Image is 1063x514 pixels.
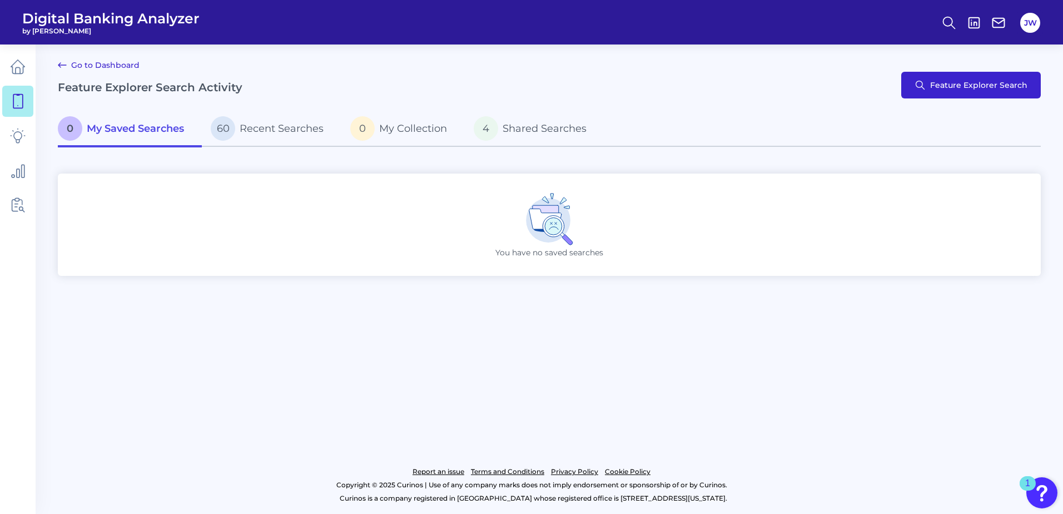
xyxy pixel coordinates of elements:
span: Feature Explorer Search [930,81,1027,90]
div: You have no saved searches [58,174,1041,276]
p: Curinos is a company registered in [GEOGRAPHIC_DATA] whose registered office is [STREET_ADDRESS][... [58,492,1009,505]
a: Privacy Policy [551,465,598,478]
p: Copyright © 2025 Curinos | Use of any company marks does not imply endorsement or sponsorship of ... [54,478,1009,492]
span: Recent Searches [240,122,324,135]
span: 0 [350,116,375,141]
button: JW [1020,13,1040,33]
a: Terms and Conditions [471,465,544,478]
a: Go to Dashboard [58,58,140,72]
span: 60 [211,116,235,141]
span: Shared Searches [503,122,587,135]
span: 0 [58,116,82,141]
a: Cookie Policy [605,465,650,478]
span: My Saved Searches [87,122,184,135]
span: My Collection [379,122,447,135]
button: Open Resource Center, 1 new notification [1026,477,1057,508]
a: 0My Collection [341,112,465,147]
span: by [PERSON_NAME] [22,27,200,35]
a: 0My Saved Searches [58,112,202,147]
button: Feature Explorer Search [901,72,1041,98]
span: 4 [474,116,498,141]
a: 4Shared Searches [465,112,604,147]
a: Report an issue [413,465,464,478]
span: Digital Banking Analyzer [22,10,200,27]
div: 1 [1025,483,1030,498]
h2: Feature Explorer Search Activity [58,81,242,94]
a: 60Recent Searches [202,112,341,147]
